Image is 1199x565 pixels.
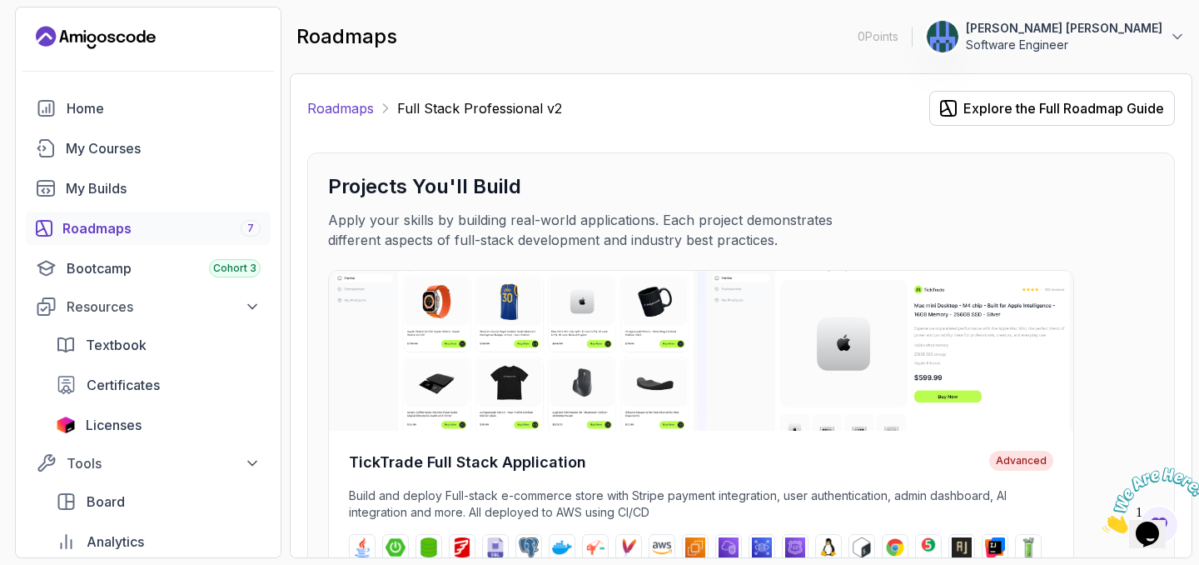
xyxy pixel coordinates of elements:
img: rds logo [752,537,772,557]
div: Resources [67,297,261,317]
a: Landing page [36,24,156,51]
img: chrome logo [885,537,905,557]
img: assertj logo [952,537,972,557]
a: textbook [46,328,271,362]
a: builds [26,172,271,205]
span: Cohort 3 [213,262,256,275]
div: My Builds [66,178,261,198]
img: TickTrade Full Stack Application [329,271,1073,431]
span: Licenses [86,415,142,435]
a: certificates [46,368,271,402]
img: flyway logo [452,537,472,557]
img: jetbrains icon [56,417,76,433]
img: junit logo [918,537,938,557]
img: docker logo [552,537,572,557]
img: route53 logo [785,537,805,557]
div: Home [67,98,261,118]
span: 1 [7,7,13,21]
h2: roadmaps [296,23,397,50]
img: vpc logo [719,537,739,557]
p: Full Stack Professional v2 [397,98,562,118]
div: Tools [67,453,261,473]
p: Software Engineer [966,37,1162,53]
img: ec2 logo [685,537,705,557]
h4: TickTrade Full Stack Application [349,451,586,474]
span: 7 [247,222,254,235]
a: licenses [46,408,271,442]
img: sql logo [485,537,505,557]
img: postgres logo [519,537,539,557]
img: bash logo [852,537,872,557]
a: roadmaps [26,212,271,245]
a: analytics [46,525,271,558]
p: 0 Points [858,28,898,45]
button: user profile image[PERSON_NAME] [PERSON_NAME]Software Engineer [926,20,1186,53]
img: java logo [352,537,372,557]
span: Analytics [87,532,144,552]
div: My Courses [66,138,261,158]
span: Advanced [989,451,1053,471]
div: Bootcamp [67,258,261,278]
img: Chat attention grabber [7,7,110,72]
p: Build and deploy Full-stack e-commerce store with Stripe payment integration, user authentication... [349,487,1053,521]
span: Textbook [86,335,147,355]
h3: Projects You'll Build [328,173,1154,200]
button: Tools [26,448,271,478]
img: spring-boot logo [386,537,405,557]
img: aws logo [652,537,672,557]
div: Roadmaps [62,218,261,238]
a: Roadmaps [307,98,374,118]
a: bootcamp [26,252,271,285]
img: intellij logo [985,537,1005,557]
a: board [46,485,271,518]
img: linux logo [818,537,838,557]
button: Explore the Full Roadmap Guide [929,91,1175,126]
span: Certificates [87,375,160,395]
img: mockito logo [1018,537,1038,557]
span: Board [87,492,125,512]
img: maven logo [619,537,639,557]
p: Apply your skills by building real-world applications. Each project demonstrates different aspect... [328,210,888,250]
img: jib logo [585,537,605,557]
a: home [26,92,271,125]
img: user profile image [927,21,958,52]
iframe: chat widget [1096,461,1199,540]
button: Resources [26,292,271,322]
p: [PERSON_NAME] [PERSON_NAME] [966,20,1162,37]
div: Explore the Full Roadmap Guide [963,98,1164,118]
img: spring-data-jpa logo [419,537,439,557]
a: courses [26,132,271,165]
